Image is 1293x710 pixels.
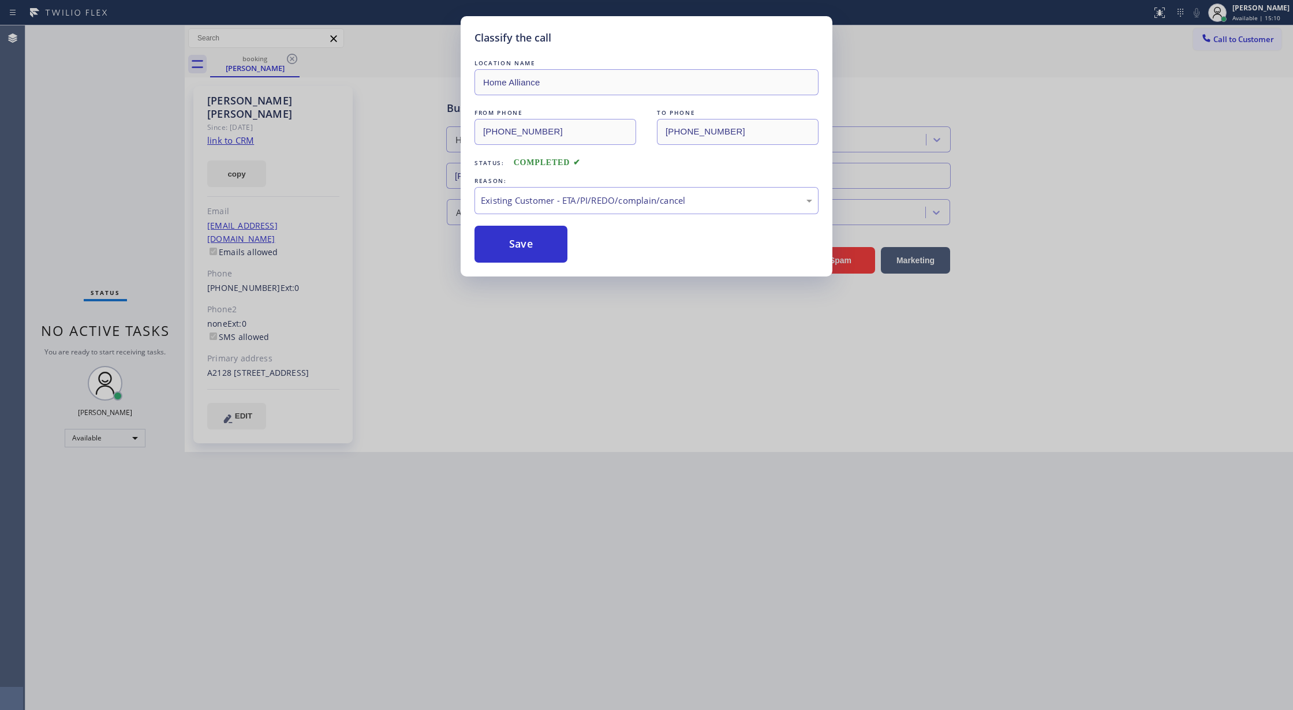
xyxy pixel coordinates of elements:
div: LOCATION NAME [474,57,819,69]
input: From phone [474,119,636,145]
div: REASON: [474,175,819,187]
button: Save [474,226,567,263]
div: FROM PHONE [474,107,636,119]
span: Status: [474,159,505,167]
span: COMPLETED [514,158,581,167]
input: To phone [657,119,819,145]
h5: Classify the call [474,30,551,46]
div: Existing Customer - ETA/PI/REDO/complain/cancel [481,194,812,207]
div: TO PHONE [657,107,819,119]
